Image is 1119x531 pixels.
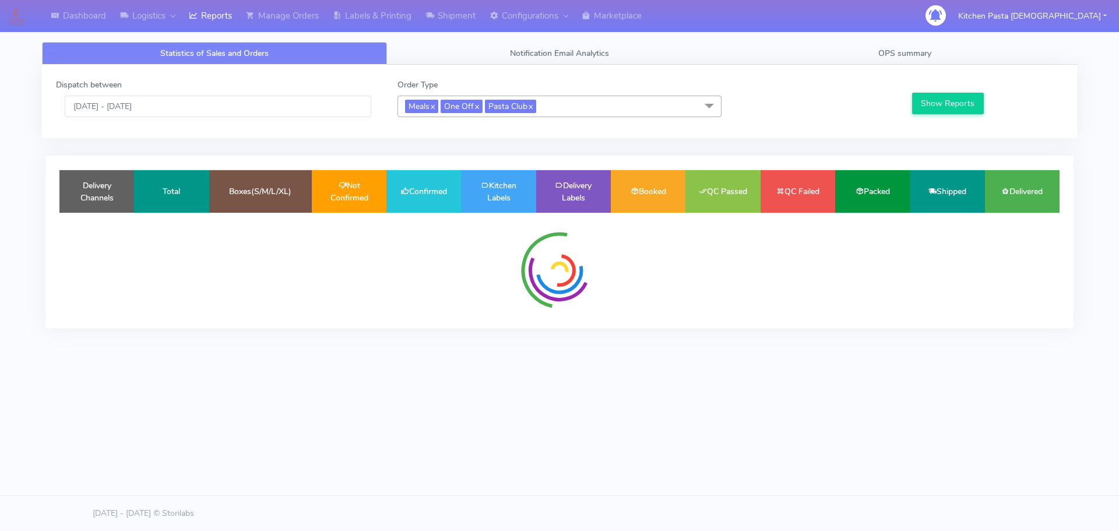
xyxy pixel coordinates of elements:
button: Show Reports [912,93,984,114]
span: Meals [405,100,438,113]
label: Dispatch between [56,79,122,91]
td: Booked [611,170,685,213]
td: Packed [835,170,910,213]
a: x [474,100,479,112]
td: Not Confirmed [312,170,386,213]
td: Delivered [985,170,1060,213]
td: QC Passed [685,170,760,213]
ul: Tabs [42,42,1077,65]
td: QC Failed [761,170,835,213]
span: Pasta Club [485,100,536,113]
span: Notification Email Analytics [510,48,609,59]
td: Boxes(S/M/L/XL) [209,170,312,213]
td: Delivery Channels [59,170,134,213]
td: Delivery Labels [536,170,611,213]
td: Shipped [910,170,984,213]
a: x [527,100,533,112]
span: One Off [441,100,483,113]
input: Pick the Daterange [65,96,371,117]
td: Total [134,170,209,213]
img: spinner-radial.svg [516,227,603,314]
button: Kitchen Pasta [DEMOGRAPHIC_DATA] [949,4,1116,28]
span: OPS summary [878,48,931,59]
span: Statistics of Sales and Orders [160,48,269,59]
a: x [430,100,435,112]
td: Confirmed [386,170,461,213]
td: Kitchen Labels [461,170,536,213]
label: Order Type [397,79,438,91]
